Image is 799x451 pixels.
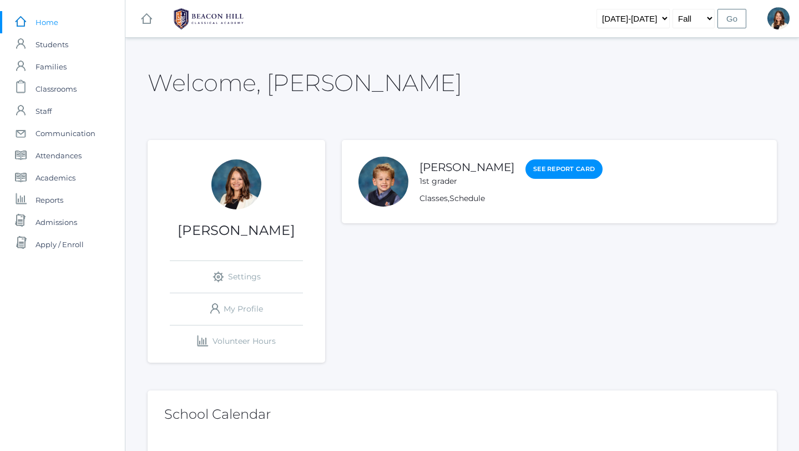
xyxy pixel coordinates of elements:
[148,70,462,96] h2: Welcome, [PERSON_NAME]
[419,161,514,174] a: [PERSON_NAME]
[36,189,63,211] span: Reports
[36,167,75,189] span: Academics
[167,5,250,33] img: BHCALogos-05-308ed15e86a5a0abce9b8dd61676a3503ac9727e845dece92d48e8588c001991.png
[170,293,303,325] a: My Profile
[717,9,746,28] input: Go
[148,223,325,238] h1: [PERSON_NAME]
[170,261,303,293] a: Settings
[36,33,68,56] span: Students
[211,159,261,209] div: Teresa Deutsch
[419,176,514,187] div: 1st grader
[419,193,603,204] div: ,
[525,159,603,179] a: See Report Card
[164,407,760,422] h2: School Calendar
[419,193,448,203] a: Classes
[767,7,790,29] div: Teresa Deutsch
[36,56,67,78] span: Families
[36,233,84,255] span: Apply / Enroll
[36,211,77,233] span: Admissions
[36,100,52,122] span: Staff
[36,144,82,167] span: Attendances
[170,325,303,357] a: Volunteer Hours
[449,193,485,203] a: Schedule
[36,11,58,33] span: Home
[36,122,95,144] span: Communication
[36,78,77,100] span: Classrooms
[358,157,408,207] div: Nolan Alstot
